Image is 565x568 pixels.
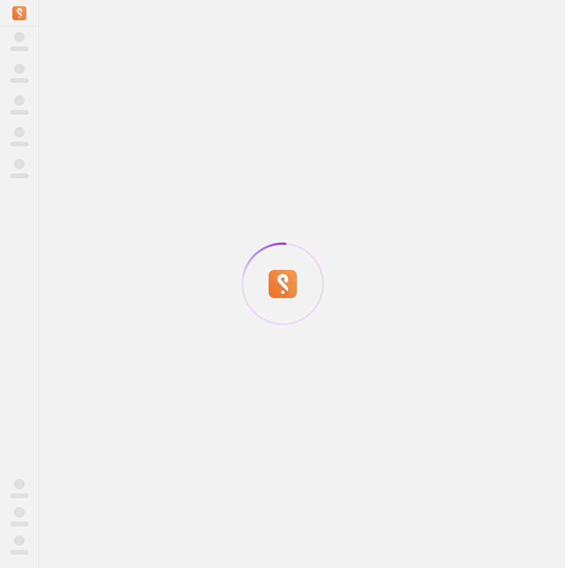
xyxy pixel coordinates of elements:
[14,127,25,138] span: ‌
[10,522,29,527] span: ‌
[10,550,29,555] span: ‌
[10,46,29,51] span: ‌
[14,32,25,42] span: ‌
[10,110,29,115] span: ‌
[14,507,25,518] span: ‌
[14,479,25,490] span: ‌
[14,159,25,169] span: ‌
[10,493,29,498] span: ‌
[14,535,25,546] span: ‌
[10,78,29,83] span: ‌
[14,64,25,74] span: ‌
[10,173,29,178] span: ‌
[14,95,25,106] span: ‌
[10,142,29,146] span: ‌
